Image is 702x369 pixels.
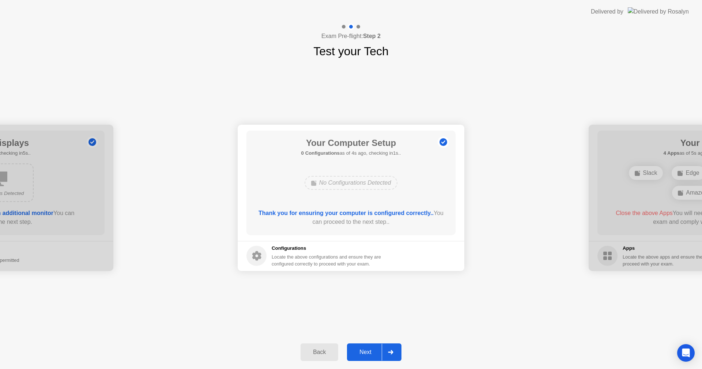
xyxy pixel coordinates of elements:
button: Back [301,343,338,361]
b: Step 2 [363,33,381,39]
h5: Configurations [272,245,382,252]
div: You can proceed to the next step.. [257,209,445,226]
button: Next [347,343,401,361]
h4: Exam Pre-flight: [321,32,381,41]
h1: Test your Tech [313,42,389,60]
div: Open Intercom Messenger [677,344,695,362]
div: No Configurations Detected [305,176,398,190]
div: Delivered by [591,7,623,16]
div: Next [349,349,382,355]
b: 0 Configurations [301,150,340,156]
img: Delivered by Rosalyn [628,7,689,16]
h1: Your Computer Setup [301,136,401,150]
div: Back [303,349,336,355]
h5: as of 4s ago, checking in1s.. [301,150,401,157]
div: Locate the above configurations and ensure they are configured correctly to proceed with your exam. [272,253,382,267]
b: Thank you for ensuring your computer is configured correctly.. [258,210,434,216]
